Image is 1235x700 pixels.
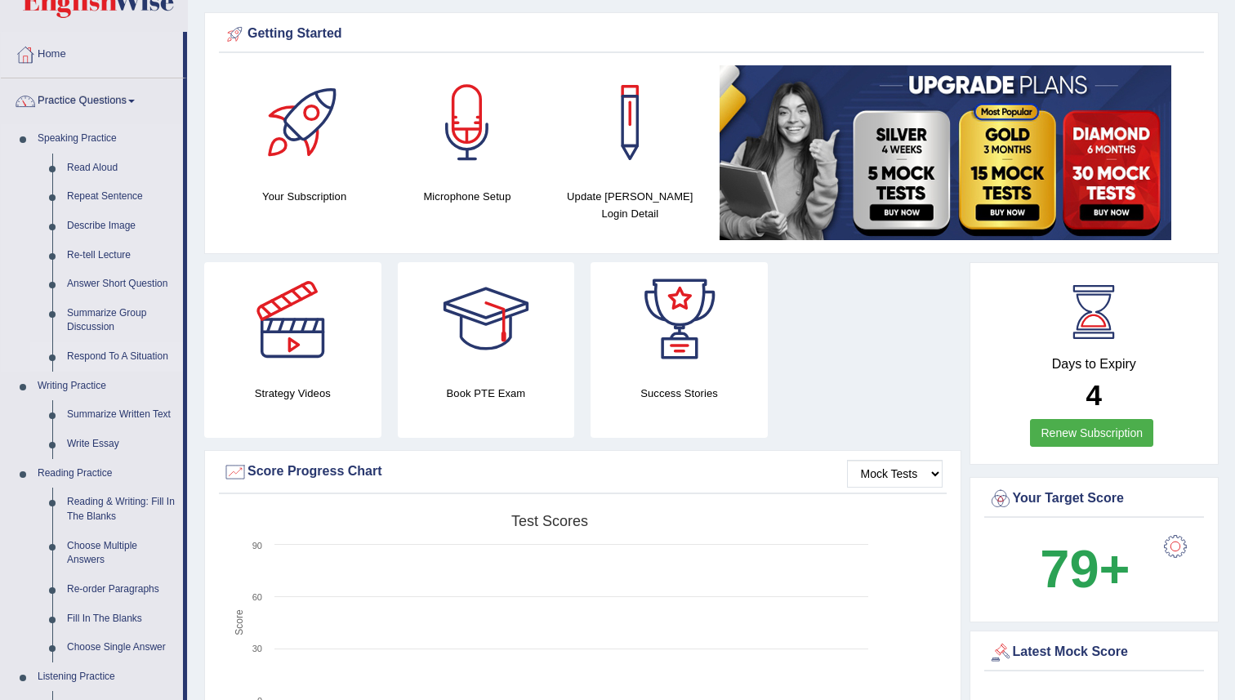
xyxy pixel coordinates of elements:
a: Re-order Paragraphs [60,575,183,604]
h4: Days to Expiry [988,357,1201,372]
a: Re-tell Lecture [60,241,183,270]
div: Latest Mock Score [988,640,1201,665]
a: Reading Practice [30,459,183,488]
h4: Your Subscription [231,188,377,205]
h4: Book PTE Exam [398,385,575,402]
b: 79+ [1040,539,1130,599]
div: Your Target Score [988,487,1201,511]
a: Renew Subscription [1030,419,1153,447]
h4: Strategy Videos [204,385,381,402]
img: small5.jpg [720,65,1171,240]
a: Choose Multiple Answers [60,532,183,575]
a: Listening Practice [30,662,183,692]
a: Answer Short Question [60,270,183,299]
tspan: Test scores [511,513,588,529]
a: Repeat Sentence [60,182,183,212]
a: Reading & Writing: Fill In The Blanks [60,488,183,531]
div: Score Progress Chart [223,460,943,484]
h4: Success Stories [591,385,768,402]
h4: Microphone Setup [394,188,540,205]
a: Speaking Practice [30,124,183,154]
a: Respond To A Situation [60,342,183,372]
b: 4 [1086,379,1102,411]
div: Getting Started [223,22,1200,47]
a: Read Aloud [60,154,183,183]
a: Fill In The Blanks [60,604,183,634]
a: Summarize Written Text [60,400,183,430]
a: Describe Image [60,212,183,241]
a: Writing Practice [30,372,183,401]
text: 60 [252,592,262,602]
a: Choose Single Answer [60,633,183,662]
tspan: Score [234,609,245,635]
a: Summarize Group Discussion [60,299,183,342]
a: Write Essay [60,430,183,459]
text: 30 [252,644,262,653]
h4: Update [PERSON_NAME] Login Detail [557,188,703,222]
text: 90 [252,541,262,551]
a: Home [1,32,183,73]
a: Practice Questions [1,78,183,119]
